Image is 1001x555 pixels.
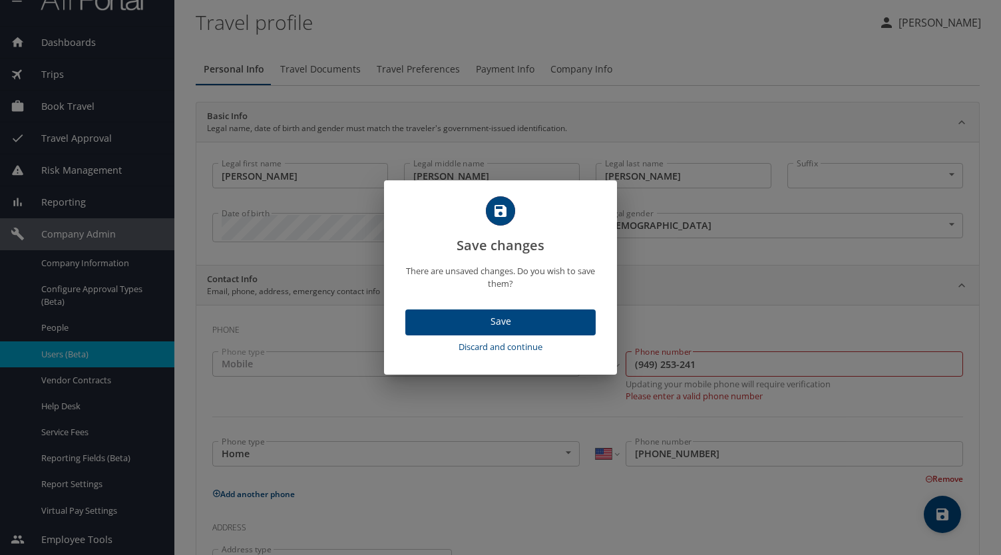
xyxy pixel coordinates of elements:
span: Save [416,313,585,330]
span: Discard and continue [411,339,590,355]
p: There are unsaved changes. Do you wish to save them? [400,265,601,290]
h2: Save changes [400,196,601,256]
button: Discard and continue [405,335,596,359]
button: Save [405,309,596,335]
